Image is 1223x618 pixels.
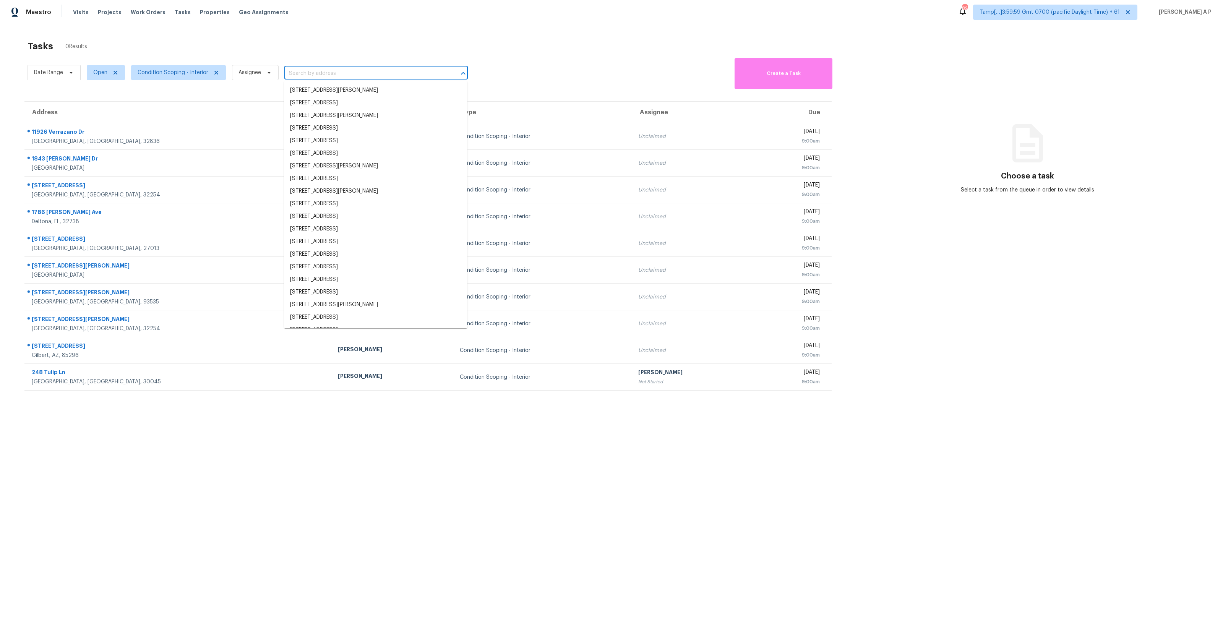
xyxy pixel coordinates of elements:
[32,164,326,172] div: [GEOGRAPHIC_DATA]
[760,378,820,386] div: 9:00am
[638,378,748,386] div: Not Started
[284,223,467,235] li: [STREET_ADDRESS]
[284,122,467,135] li: [STREET_ADDRESS]
[284,324,467,336] li: [STREET_ADDRESS]
[284,135,467,147] li: [STREET_ADDRESS]
[638,240,748,247] div: Unclaimed
[638,159,748,167] div: Unclaimed
[32,191,326,199] div: [GEOGRAPHIC_DATA], [GEOGRAPHIC_DATA], 32254
[760,288,820,298] div: [DATE]
[760,217,820,225] div: 9:00am
[936,186,1119,194] div: Select a task from the queue in order to view details
[175,10,191,15] span: Tasks
[460,320,626,328] div: Condition Scoping - Interior
[460,159,626,167] div: Condition Scoping - Interior
[238,69,261,76] span: Assignee
[460,266,626,274] div: Condition Scoping - Interior
[760,181,820,191] div: [DATE]
[284,210,467,223] li: [STREET_ADDRESS]
[760,191,820,198] div: 9:00am
[32,155,326,164] div: 1843 [PERSON_NAME] Dr
[284,160,467,172] li: [STREET_ADDRESS][PERSON_NAME]
[638,213,748,221] div: Unclaimed
[460,213,626,221] div: Condition Scoping - Interior
[28,42,53,50] h2: Tasks
[284,147,467,160] li: [STREET_ADDRESS]
[760,244,820,252] div: 9:00am
[460,240,626,247] div: Condition Scoping - Interior
[65,43,87,50] span: 0 Results
[26,8,51,16] span: Maestro
[284,286,467,298] li: [STREET_ADDRESS]
[32,298,326,306] div: [GEOGRAPHIC_DATA], [GEOGRAPHIC_DATA], 93535
[200,8,230,16] span: Properties
[760,235,820,244] div: [DATE]
[32,378,326,386] div: [GEOGRAPHIC_DATA], [GEOGRAPHIC_DATA], 30045
[738,69,829,78] span: Create a Task
[284,311,467,324] li: [STREET_ADDRESS]
[32,262,326,271] div: [STREET_ADDRESS][PERSON_NAME]
[32,245,326,252] div: [GEOGRAPHIC_DATA], [GEOGRAPHIC_DATA], 27013
[284,185,467,198] li: [STREET_ADDRESS][PERSON_NAME]
[284,298,467,311] li: [STREET_ADDRESS][PERSON_NAME]
[32,208,326,218] div: 1786 [PERSON_NAME] Ave
[338,372,448,382] div: [PERSON_NAME]
[32,315,326,325] div: [STREET_ADDRESS][PERSON_NAME]
[73,8,89,16] span: Visits
[760,298,820,305] div: 9:00am
[32,289,326,298] div: [STREET_ADDRESS][PERSON_NAME]
[32,271,326,279] div: [GEOGRAPHIC_DATA]
[454,102,633,123] th: Type
[760,324,820,332] div: 9:00am
[338,345,448,355] div: [PERSON_NAME]
[32,368,326,378] div: 248 Tulip Ln
[284,97,467,109] li: [STREET_ADDRESS]
[32,352,326,359] div: Gilbert, AZ, 85296
[32,218,326,225] div: Deltona, FL, 32738
[131,8,165,16] span: Work Orders
[32,235,326,245] div: [STREET_ADDRESS]
[284,198,467,210] li: [STREET_ADDRESS]
[34,69,63,76] span: Date Range
[962,5,967,12] div: 821
[760,315,820,324] div: [DATE]
[638,368,748,378] div: [PERSON_NAME]
[980,8,1120,16] span: Tamp[…]3:59:59 Gmt 0700 (pacific Daylight Time) + 61
[458,68,469,79] button: Close
[460,293,626,301] div: Condition Scoping - Interior
[1001,172,1054,180] h3: Choose a task
[760,351,820,359] div: 9:00am
[735,58,832,89] button: Create a Task
[138,69,208,76] span: Condition Scoping - Interior
[32,182,326,191] div: [STREET_ADDRESS]
[93,69,107,76] span: Open
[32,128,326,138] div: 11926 Verrazano Dr
[760,261,820,271] div: [DATE]
[32,325,326,333] div: [GEOGRAPHIC_DATA], [GEOGRAPHIC_DATA], 32254
[32,138,326,145] div: [GEOGRAPHIC_DATA], [GEOGRAPHIC_DATA], 32836
[760,128,820,137] div: [DATE]
[239,8,289,16] span: Geo Assignments
[638,320,748,328] div: Unclaimed
[460,347,626,354] div: Condition Scoping - Interior
[460,186,626,194] div: Condition Scoping - Interior
[284,109,467,122] li: [STREET_ADDRESS][PERSON_NAME]
[24,102,332,123] th: Address
[98,8,122,16] span: Projects
[760,208,820,217] div: [DATE]
[32,342,326,352] div: [STREET_ADDRESS]
[1156,8,1212,16] span: [PERSON_NAME] A P
[284,235,467,248] li: [STREET_ADDRESS]
[754,102,832,123] th: Due
[284,248,467,261] li: [STREET_ADDRESS]
[284,84,467,97] li: [STREET_ADDRESS][PERSON_NAME]
[632,102,754,123] th: Assignee
[460,133,626,140] div: Condition Scoping - Interior
[760,271,820,279] div: 9:00am
[638,133,748,140] div: Unclaimed
[760,164,820,172] div: 9:00am
[284,273,467,286] li: [STREET_ADDRESS]
[760,368,820,378] div: [DATE]
[760,137,820,145] div: 9:00am
[460,373,626,381] div: Condition Scoping - Interior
